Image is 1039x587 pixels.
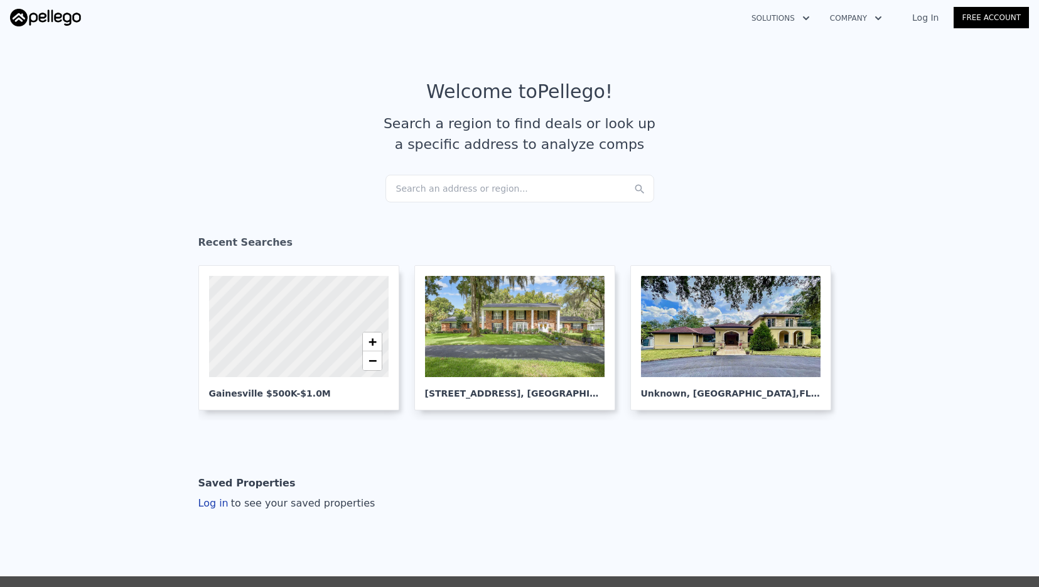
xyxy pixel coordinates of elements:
div: [STREET_ADDRESS] , [GEOGRAPHIC_DATA] [425,377,605,400]
a: [STREET_ADDRESS], [GEOGRAPHIC_DATA] [414,265,625,410]
a: Unknown, [GEOGRAPHIC_DATA],FL 32605 [630,265,841,410]
a: Log In [897,11,954,24]
div: Welcome to Pellego ! [426,80,613,103]
div: Recent Searches [198,225,841,265]
button: Solutions [741,7,820,30]
div: Search an address or region... [385,175,654,202]
div: Log in [198,496,375,511]
span: + [368,334,376,349]
div: Saved Properties [198,471,296,496]
a: Zoom out [363,351,382,370]
span: − [368,353,376,368]
div: Search a region to find deals or look up a specific address to analyze comps [379,113,660,155]
span: to see your saved properties [229,497,375,509]
a: Free Account [954,7,1029,28]
div: Unknown , [GEOGRAPHIC_DATA] [641,377,821,400]
button: Company [820,7,892,30]
a: Zoom in [363,332,382,351]
span: , FL 32605 [796,388,844,398]
a: Gainesville $500K-$1.0M [198,265,409,410]
div: Gainesville $500K-$1.0M [209,377,389,400]
img: Pellego [10,9,81,26]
